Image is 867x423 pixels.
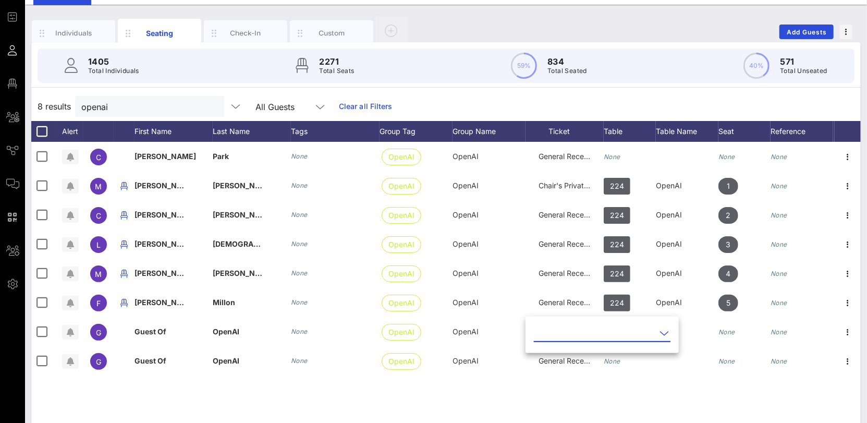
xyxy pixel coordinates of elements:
span: OpenAI [453,356,479,365]
i: None [604,153,620,161]
i: None [291,152,308,160]
i: None [771,328,787,336]
span: OpenAI [388,237,414,252]
div: Custom [309,28,355,38]
span: OpenAI [453,327,479,336]
i: None [718,328,735,336]
span: General Reception [539,298,601,307]
span: OpenAI [453,239,479,248]
span: [PERSON_NAME] [135,298,196,307]
i: None [771,182,787,190]
i: None [291,240,308,248]
div: OpenAI [656,229,718,259]
span: [PERSON_NAME] [135,239,196,248]
i: None [771,357,787,365]
i: None [291,211,308,219]
i: None [718,357,735,365]
span: [DEMOGRAPHIC_DATA] [213,239,295,248]
i: None [291,357,308,365]
i: None [771,240,787,248]
div: Seat [718,121,771,142]
span: [PERSON_NAME] [213,210,274,219]
span: General Reception [539,152,601,161]
span: OpenAI [388,178,414,194]
span: 2 [726,207,731,224]
span: G [96,328,101,337]
div: All Guests [249,96,333,117]
div: OpenAI [656,171,718,200]
span: M [95,270,102,279]
div: First Name [135,121,213,142]
span: F [96,299,101,308]
p: 834 [547,55,587,68]
div: OpenAI [656,200,718,229]
span: Guest Of [135,327,166,336]
div: Group Name [453,121,526,142]
i: None [771,270,787,277]
div: Ticket [526,121,604,142]
span: OpenAI [453,298,479,307]
i: None [291,269,308,277]
i: None [771,299,787,307]
div: Group Tag [380,121,453,142]
span: OpenAI [388,208,414,223]
i: None [291,298,308,306]
i: None [771,153,787,161]
div: Check-In [223,28,269,38]
span: OpenAI [388,354,414,369]
span: M [95,182,102,191]
p: 571 [780,55,827,68]
p: Total Unseated [780,66,827,76]
span: General Reception [539,269,601,277]
a: Clear all Filters [339,101,393,112]
div: Alert [57,121,83,142]
span: [PERSON_NAME] [135,181,196,190]
span: [PERSON_NAME] [135,269,196,277]
p: Total Seated [547,66,587,76]
span: 5 [726,295,730,311]
span: Guest Of [135,356,166,365]
span: OpenAI [388,295,414,311]
div: Table Name [656,121,718,142]
span: OpenAI [213,327,239,336]
div: OpenAI [656,259,718,288]
div: Reference [771,121,833,142]
span: L [96,240,101,249]
span: Park [213,152,229,161]
p: Total Seats [319,66,354,76]
span: OpenAI [453,269,479,277]
span: 4 [726,265,731,282]
span: Millon [213,298,235,307]
span: OpenAI [453,181,479,190]
span: 224 [610,207,624,224]
button: Add Guests [779,25,834,39]
span: C [96,153,101,162]
p: Total Individuals [88,66,139,76]
span: [PERSON_NAME] [213,181,274,190]
p: 2271 [319,55,354,68]
span: Add Guests [786,28,827,36]
span: 3 [726,236,731,253]
i: None [771,211,787,219]
span: [PERSON_NAME] [135,210,196,219]
div: All Guests [255,102,295,112]
span: 224 [610,178,624,195]
i: None [604,357,620,365]
span: G [96,357,101,366]
span: OpenAI [453,210,479,219]
span: [PERSON_NAME] [135,152,196,161]
span: C [96,211,101,220]
span: OpenAI [388,149,414,165]
div: Individuals [51,28,97,38]
div: Seating [137,28,183,39]
span: 8 results [38,100,71,113]
div: Table [604,121,656,142]
i: None [718,153,735,161]
div: Last Name [213,121,291,142]
p: 1405 [88,55,139,68]
span: 224 [610,265,624,282]
div: Tags [291,121,380,142]
span: General Reception [539,239,601,248]
i: None [291,328,308,335]
span: OpenAI [213,356,239,365]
